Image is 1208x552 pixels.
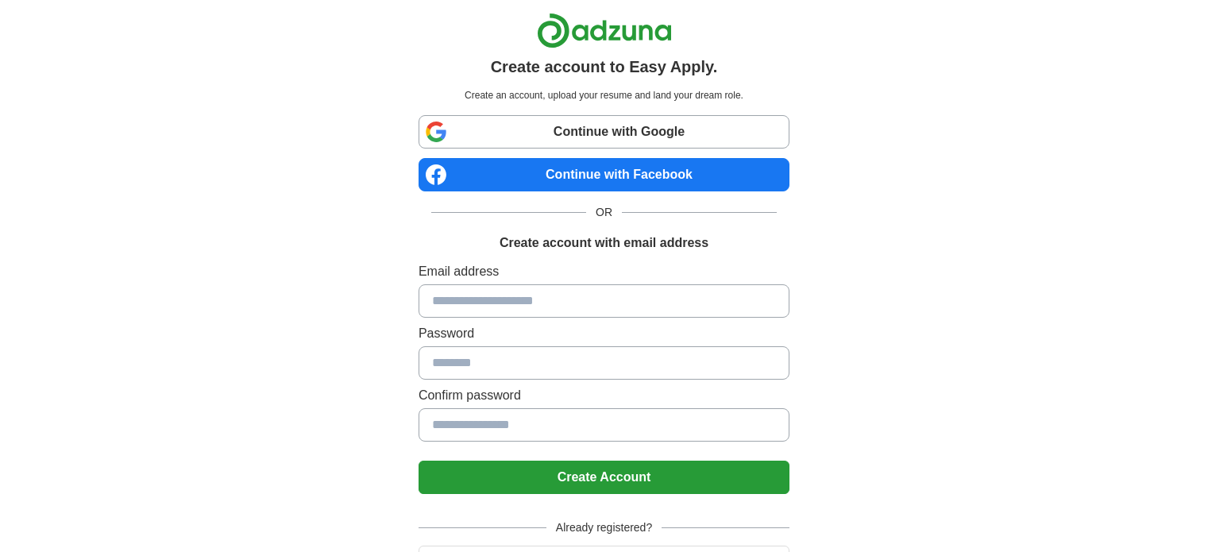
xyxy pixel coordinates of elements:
label: Confirm password [419,386,789,405]
label: Password [419,324,789,343]
a: Continue with Google [419,115,789,149]
span: OR [586,204,622,221]
h1: Create account to Easy Apply. [491,55,718,79]
img: Adzuna logo [537,13,672,48]
h1: Create account with email address [500,234,708,253]
a: Continue with Facebook [419,158,789,191]
label: Email address [419,262,789,281]
span: Already registered? [546,519,662,536]
button: Create Account [419,461,789,494]
p: Create an account, upload your resume and land your dream role. [422,88,786,102]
